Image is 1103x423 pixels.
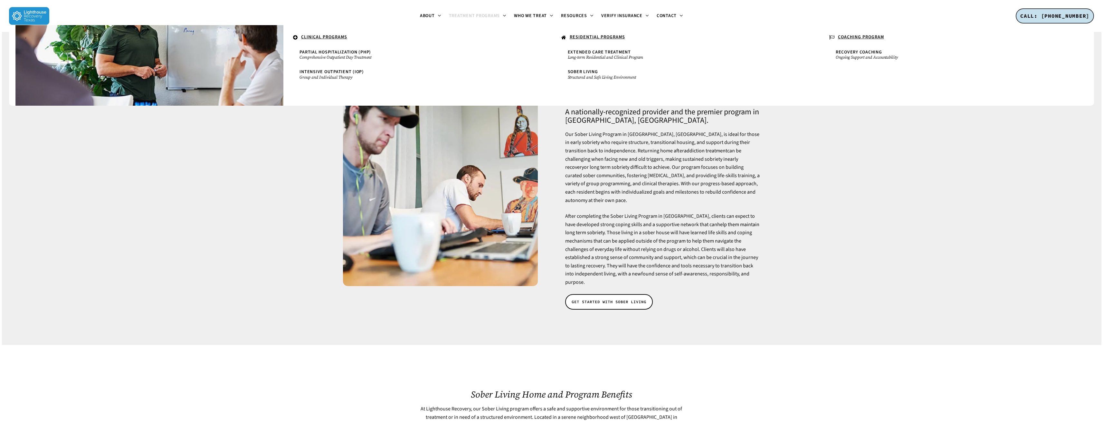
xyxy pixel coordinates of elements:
[570,34,625,40] u: RESIDENTIAL PROGRAMS
[568,75,803,80] small: Structured and Safe Living Environment
[565,47,807,63] a: Extended Care TreatmentLong-term Residential and Clinical Program
[416,14,445,19] a: About
[565,130,760,212] p: Our Sober Living Program in [GEOGRAPHIC_DATA], [GEOGRAPHIC_DATA], is ideal for those in early sob...
[565,108,760,125] h4: A nationally-recognized provider and the premier program in [GEOGRAPHIC_DATA], [GEOGRAPHIC_DATA].
[300,55,535,60] small: Comprehensive Outpatient Day Treatment
[836,55,1071,60] small: Ongoing Support and Accountability
[657,13,677,19] span: Contact
[9,7,49,25] img: Lighthouse Recovery Texas
[565,66,807,83] a: Sober LivingStructured and Safe Living Environment
[449,13,500,19] span: Treatment Programs
[301,34,347,40] u: CLINICAL PROGRAMS
[411,389,692,399] h2: Sober Living Home and Program Benefits
[572,299,646,305] span: GET STARTED WITH SOBER LIVING
[558,32,813,44] a: RESIDENTIAL PROGRAMS
[290,32,545,44] a: CLINICAL PROGRAMS
[838,34,884,40] u: COACHING PROGRAM
[557,14,597,19] a: Resources
[514,13,547,19] span: Who We Treat
[300,49,371,55] span: Partial Hospitalization (PHP)
[601,13,642,19] span: Verify Insurance
[568,55,803,60] small: Long-term Residential and Clinical Program
[296,47,538,63] a: Partial Hospitalization (PHP)Comprehensive Outpatient Day Treatment
[300,75,535,80] small: Group and Individual Therapy
[1020,13,1089,19] span: CALL: [PHONE_NUMBER]
[653,14,687,19] a: Contact
[420,13,435,19] span: About
[565,212,760,286] p: After completing the Sober Living Program in [GEOGRAPHIC_DATA], clients can expect to have develo...
[565,156,738,171] a: early recovery
[445,14,510,19] a: Treatment Programs
[568,69,598,75] span: Sober Living
[22,32,277,43] a: .
[568,49,631,55] span: Extended Care Treatment
[684,147,727,154] a: addiction treatment
[597,14,653,19] a: Verify Insurance
[25,34,27,40] span: .
[296,66,538,83] a: Intensive Outpatient (IOP)Group and Individual Therapy
[565,294,653,310] a: GET STARTED WITH SOBER LIVING
[826,32,1081,44] a: COACHING PROGRAM
[832,47,1075,63] a: Recovery CoachingOngoing Support and Accountability
[836,49,882,55] span: Recovery Coaching
[1016,8,1094,24] a: CALL: [PHONE_NUMBER]
[561,13,587,19] span: Resources
[510,14,557,19] a: Who We Treat
[300,69,364,75] span: Intensive Outpatient (IOP)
